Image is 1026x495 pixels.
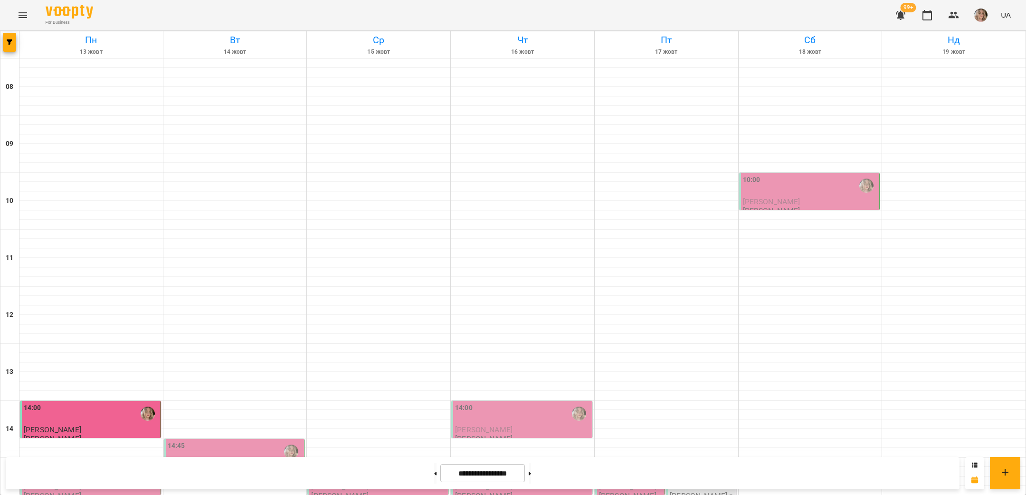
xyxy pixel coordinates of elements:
label: 10:00 [743,175,760,185]
p: [PERSON_NAME] [455,435,513,443]
h6: Вт [165,33,305,48]
label: 14:00 [455,403,473,413]
h6: 18 жовт [740,48,881,57]
img: Voopty Logo [46,5,93,19]
button: UA [997,6,1015,24]
span: UA [1001,10,1011,20]
h6: Нд [883,33,1024,48]
img: Ірина Кінах [284,445,298,459]
h6: 13 [6,367,13,377]
h6: 12 [6,310,13,320]
h6: Сб [740,33,881,48]
h6: Пн [21,33,161,48]
span: For Business [46,19,93,26]
h6: Ср [308,33,449,48]
span: [PERSON_NAME] [743,197,800,206]
h6: 11 [6,253,13,263]
h6: 14 жовт [165,48,305,57]
button: Menu [11,4,34,27]
h6: 17 жовт [596,48,737,57]
img: Ірина Кінах [572,407,586,421]
h6: Пт [596,33,737,48]
h6: 13 жовт [21,48,161,57]
label: 14:45 [168,441,185,451]
img: Ірина Кінах [141,407,155,421]
span: [PERSON_NAME] [455,425,513,434]
p: [PERSON_NAME] [743,207,800,215]
label: 14:00 [24,403,41,413]
h6: 08 [6,82,13,92]
span: 99+ [901,3,916,12]
h6: 14 [6,424,13,434]
span: [PERSON_NAME] [24,425,81,434]
h6: 16 жовт [452,48,593,57]
h6: 19 жовт [883,48,1024,57]
p: [PERSON_NAME] [24,435,81,443]
img: 96e0e92443e67f284b11d2ea48a6c5b1.jpg [974,9,988,22]
h6: 09 [6,139,13,149]
h6: 10 [6,196,13,206]
h6: 15 жовт [308,48,449,57]
h6: Чт [452,33,593,48]
img: Ірина Кінах [859,179,874,193]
